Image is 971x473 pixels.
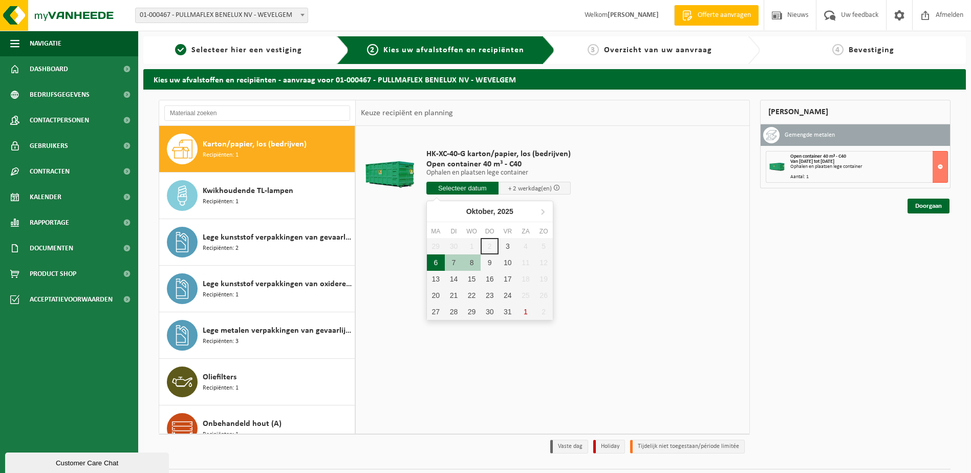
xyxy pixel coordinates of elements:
[136,8,308,23] span: 01-000467 - PULLMAFLEX BENELUX NV - WEVELGEM
[191,46,302,54] span: Selecteer hier een vestiging
[908,199,950,213] a: Doorgaan
[608,11,659,19] strong: [PERSON_NAME]
[463,271,481,287] div: 15
[159,173,355,219] button: Kwikhoudende TL-lampen Recipiënten: 1
[481,271,499,287] div: 16
[499,271,516,287] div: 17
[445,287,463,304] div: 21
[588,44,599,55] span: 3
[367,44,378,55] span: 2
[463,287,481,304] div: 22
[203,290,239,300] span: Recipiënten: 1
[427,226,445,236] div: ma
[30,107,89,133] span: Contactpersonen
[499,226,516,236] div: vr
[203,325,352,337] span: Lege metalen verpakkingen van gevaarlijke stoffen
[30,261,76,287] span: Product Shop
[498,208,513,215] i: 2025
[203,371,236,383] span: Oliefilters
[5,450,171,473] iframe: chat widget
[203,185,293,197] span: Kwikhoudende TL-lampen
[203,418,282,430] span: Onbehandeld hout (A)
[499,304,516,320] div: 31
[849,46,894,54] span: Bevestiging
[445,271,463,287] div: 14
[445,254,463,271] div: 7
[203,430,239,440] span: Recipiënten: 1
[427,304,445,320] div: 27
[785,127,835,143] h3: Gemengde metalen
[356,100,458,126] div: Keuze recipiënt en planning
[203,337,239,347] span: Recipiënten: 3
[695,10,753,20] span: Offerte aanvragen
[535,226,553,236] div: zo
[445,226,463,236] div: di
[203,231,352,244] span: Lege kunststof verpakkingen van gevaarlijke stoffen
[832,44,844,55] span: 4
[159,312,355,359] button: Lege metalen verpakkingen van gevaarlijke stoffen Recipiënten: 3
[604,46,712,54] span: Overzicht van uw aanvraag
[203,383,239,393] span: Recipiënten: 1
[674,5,759,26] a: Offerte aanvragen
[790,159,834,164] strong: Van [DATE] tot [DATE]
[481,287,499,304] div: 23
[135,8,308,23] span: 01-000467 - PULLMAFLEX BENELUX NV - WEVELGEM
[426,149,571,159] span: HK-XC-40-G karton/papier, los (bedrijven)
[426,159,571,169] span: Open container 40 m³ - C40
[481,304,499,320] div: 30
[30,133,68,159] span: Gebruikers
[203,197,239,207] span: Recipiënten: 1
[426,169,571,177] p: Ophalen en plaatsen lege container
[148,44,329,56] a: 1Selecteer hier een vestiging
[550,440,588,454] li: Vaste dag
[159,405,355,452] button: Onbehandeld hout (A) Recipiënten: 1
[164,105,350,121] input: Materiaal zoeken
[159,126,355,173] button: Karton/papier, los (bedrijven) Recipiënten: 1
[30,184,61,210] span: Kalender
[462,203,517,220] div: Oktober,
[445,304,463,320] div: 28
[30,235,73,261] span: Documenten
[30,210,69,235] span: Rapportage
[760,100,951,124] div: [PERSON_NAME]
[427,254,445,271] div: 6
[30,56,68,82] span: Dashboard
[203,244,239,253] span: Recipiënten: 2
[383,46,524,54] span: Kies uw afvalstoffen en recipiënten
[30,31,61,56] span: Navigatie
[30,287,113,312] span: Acceptatievoorwaarden
[499,254,516,271] div: 10
[463,226,481,236] div: wo
[790,154,846,159] span: Open container 40 m³ - C40
[30,159,70,184] span: Contracten
[630,440,745,454] li: Tijdelijk niet toegestaan/période limitée
[593,440,625,454] li: Holiday
[463,254,481,271] div: 8
[499,238,516,254] div: 3
[159,266,355,312] button: Lege kunststof verpakkingen van oxiderende stoffen Recipiënten: 1
[203,278,352,290] span: Lege kunststof verpakkingen van oxiderende stoffen
[427,271,445,287] div: 13
[790,175,947,180] div: Aantal: 1
[426,182,499,195] input: Selecteer datum
[516,226,534,236] div: za
[175,44,186,55] span: 1
[427,287,445,304] div: 20
[790,164,947,169] div: Ophalen en plaatsen lege container
[463,304,481,320] div: 29
[508,185,552,192] span: + 2 werkdag(en)
[30,82,90,107] span: Bedrijfsgegevens
[159,359,355,405] button: Oliefilters Recipiënten: 1
[203,150,239,160] span: Recipiënten: 1
[499,287,516,304] div: 24
[481,254,499,271] div: 9
[159,219,355,266] button: Lege kunststof verpakkingen van gevaarlijke stoffen Recipiënten: 2
[143,69,966,89] h2: Kies uw afvalstoffen en recipiënten - aanvraag voor 01-000467 - PULLMAFLEX BENELUX NV - WEVELGEM
[203,138,307,150] span: Karton/papier, los (bedrijven)
[481,226,499,236] div: do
